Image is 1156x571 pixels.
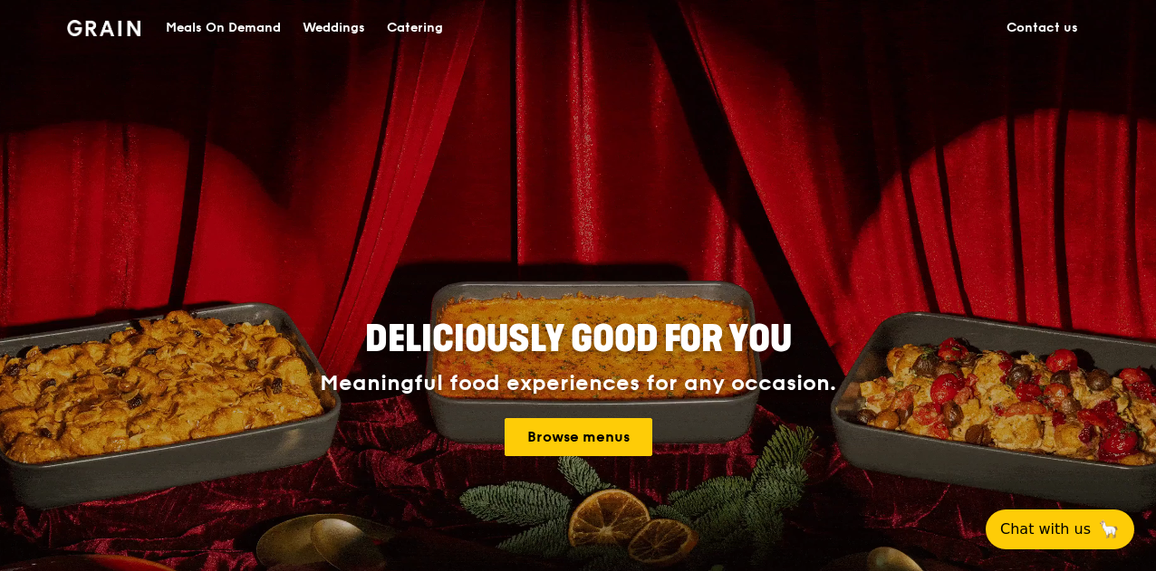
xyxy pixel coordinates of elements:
div: Meals On Demand [166,1,281,55]
a: Catering [376,1,454,55]
span: Deliciously good for you [365,318,792,361]
img: Grain [67,20,140,36]
span: Chat with us [1000,519,1091,540]
div: Catering [387,1,443,55]
a: Contact us [996,1,1089,55]
div: Weddings [303,1,365,55]
a: Browse menus [505,418,652,456]
button: Chat with us🦙 [986,509,1134,549]
span: 🦙 [1098,519,1120,540]
a: Weddings [292,1,376,55]
div: Meaningful food experiences for any occasion. [252,371,904,396]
